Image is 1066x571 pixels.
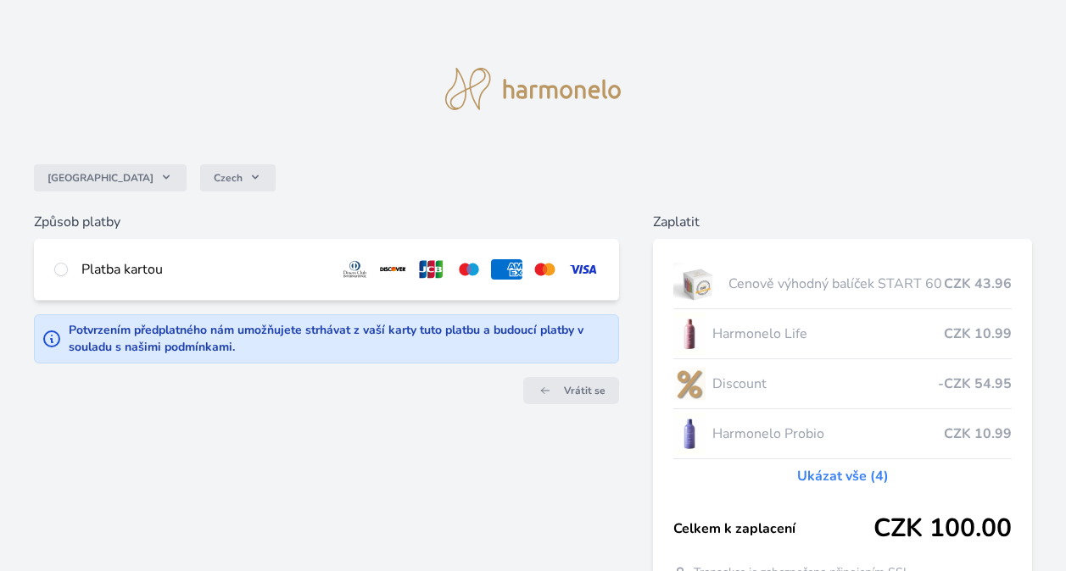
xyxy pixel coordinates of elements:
div: Platba kartou [81,259,326,280]
img: logo.svg [445,68,622,110]
img: start.jpg [673,263,722,305]
span: Harmonelo Life [712,324,944,344]
a: Vrátit se [523,377,619,404]
span: Celkem k zaplacení [673,518,873,539]
span: Vrátit se [564,384,606,397]
span: CZK 10.99 [944,424,1012,444]
span: Harmonelo Probio [712,424,944,444]
span: -CZK 54.95 [938,374,1012,394]
span: Cenově výhodný balíček START 60 [728,274,944,294]
span: CZK 43.96 [944,274,1012,294]
img: CLEAN_PROBIO_se_stinem_x-lo.jpg [673,413,706,455]
button: Czech [200,164,276,191]
span: Discount [712,374,938,394]
img: diners.svg [339,259,371,280]
img: jcb.svg [416,259,447,280]
img: maestro.svg [454,259,485,280]
img: mc.svg [529,259,561,280]
img: amex.svg [491,259,522,280]
div: Potvrzením předplatného nám umožňujete strhávat z vaší karty tuto platbu a budoucí platby v soula... [69,322,611,356]
img: discover.svg [377,259,409,280]
span: [GEOGRAPHIC_DATA] [47,171,153,185]
img: visa.svg [567,259,599,280]
h6: Způsob platby [34,212,619,232]
span: CZK 10.99 [944,324,1012,344]
button: [GEOGRAPHIC_DATA] [34,164,187,191]
span: Czech [214,171,243,185]
a: Ukázat vše (4) [797,466,889,486]
img: discount-lo.png [673,363,706,405]
span: CZK 100.00 [873,513,1012,544]
h6: Zaplatit [653,212,1032,232]
img: CLEAN_LIFE_se_stinem_x-lo.jpg [673,313,706,355]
